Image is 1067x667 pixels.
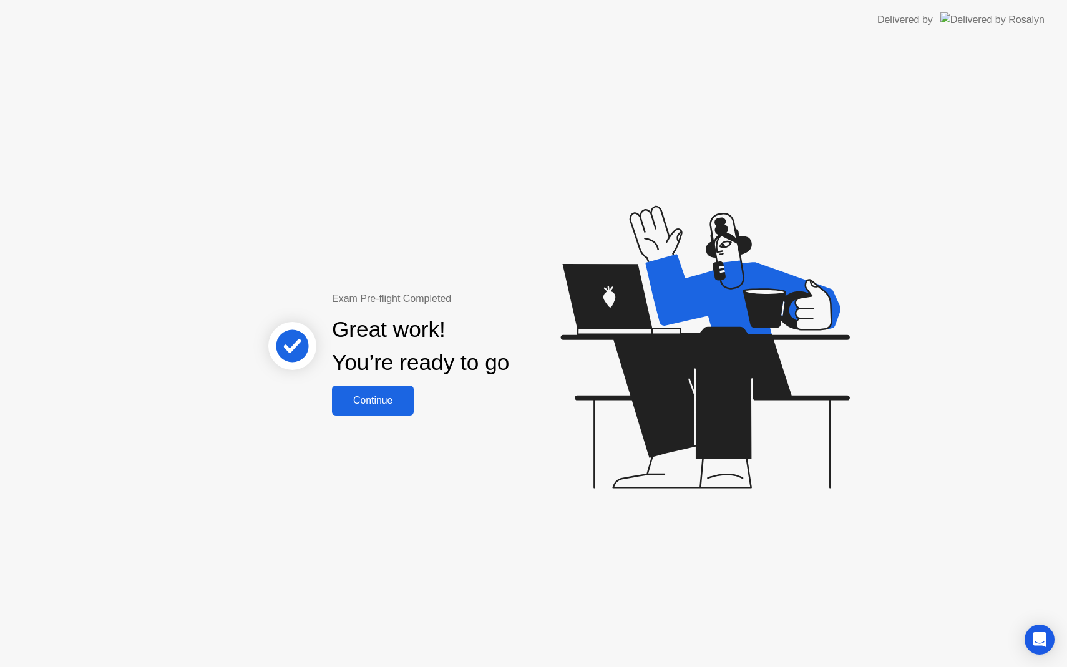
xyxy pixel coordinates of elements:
[332,291,590,306] div: Exam Pre-flight Completed
[1025,625,1055,655] div: Open Intercom Messenger
[332,386,414,416] button: Continue
[332,313,509,379] div: Great work! You’re ready to go
[336,395,410,406] div: Continue
[877,12,933,27] div: Delivered by
[940,12,1045,27] img: Delivered by Rosalyn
